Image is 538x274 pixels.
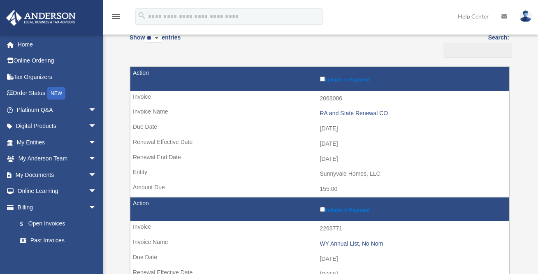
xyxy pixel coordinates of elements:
[12,232,105,248] a: Past Invoices
[4,10,78,26] img: Anderson Advisors Platinum Portal
[88,151,105,167] span: arrow_drop_down
[130,251,509,267] td: [DATE]
[88,199,105,216] span: arrow_drop_down
[137,11,146,20] i: search
[320,207,325,212] input: Include in Payment
[130,181,509,197] td: 155.00
[130,151,509,167] td: [DATE]
[145,34,162,43] select: Showentries
[6,151,109,167] a: My Anderson Teamarrow_drop_down
[88,102,105,118] span: arrow_drop_down
[111,12,121,21] i: menu
[6,36,109,53] a: Home
[12,216,101,232] a: $Open Invoices
[130,121,509,137] td: [DATE]
[6,53,109,69] a: Online Ordering
[320,75,506,83] label: Include in Payment
[441,33,509,58] label: Search:
[130,166,509,182] td: Sunnyvale Homes, LLC
[320,110,506,117] div: RA and State Renewal CO
[6,102,109,118] a: Platinum Q&Aarrow_drop_down
[6,134,109,151] a: My Entitiesarrow_drop_down
[320,205,506,213] label: Include in Payment
[320,77,325,81] input: Include in Payment
[88,134,105,151] span: arrow_drop_down
[6,167,109,183] a: My Documentsarrow_drop_down
[111,14,121,21] a: menu
[320,240,506,247] div: WY Annual List, No Nom
[88,118,105,135] span: arrow_drop_down
[6,69,109,85] a: Tax Organizers
[130,221,509,237] td: 2268771
[88,167,105,183] span: arrow_drop_down
[130,91,509,107] td: 2068086
[443,43,512,58] input: Search:
[6,199,105,216] a: Billingarrow_drop_down
[6,85,109,102] a: Order StatusNEW
[88,183,105,200] span: arrow_drop_down
[24,219,28,229] span: $
[6,118,109,135] a: Digital Productsarrow_drop_down
[130,33,181,51] label: Show entries
[6,183,109,200] a: Online Learningarrow_drop_down
[130,136,509,152] td: [DATE]
[47,87,65,100] div: NEW
[519,10,532,22] img: User Pic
